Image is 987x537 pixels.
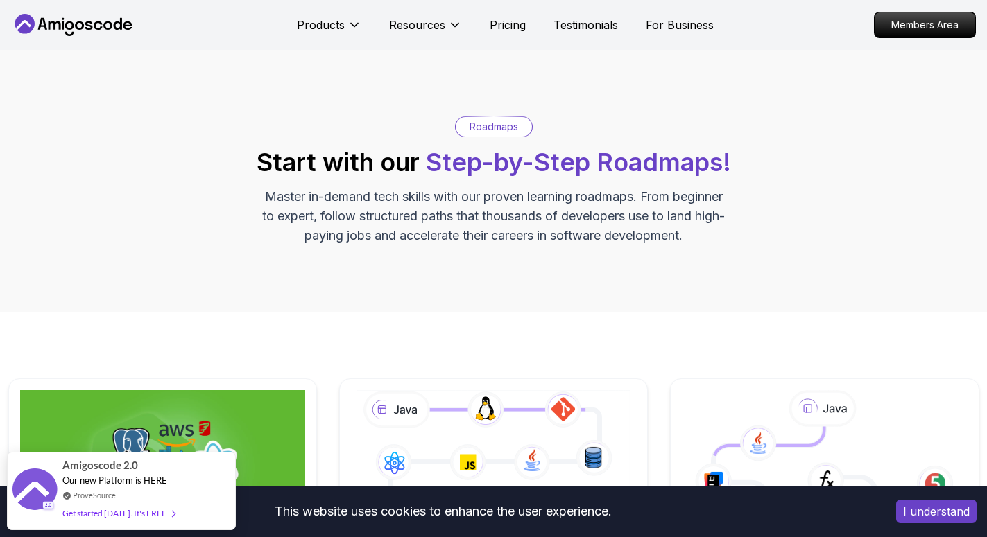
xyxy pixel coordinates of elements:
[73,489,116,501] a: ProveSource
[553,17,618,33] a: Testimonials
[257,148,731,176] h2: Start with our
[646,17,714,33] a: For Business
[62,475,167,486] span: Our new Platform is HERE
[470,120,518,134] p: Roadmaps
[874,12,976,38] a: Members Area
[62,505,175,521] div: Get started [DATE]. It's FREE
[875,12,975,37] p: Members Area
[10,496,875,527] div: This website uses cookies to enhance the user experience.
[389,17,445,33] p: Resources
[490,17,526,33] a: Pricing
[389,17,462,44] button: Resources
[261,187,727,245] p: Master in-demand tech skills with our proven learning roadmaps. From beginner to expert, follow s...
[297,17,361,44] button: Products
[426,147,731,177] span: Step-by-Step Roadmaps!
[297,17,345,33] p: Products
[12,468,58,513] img: provesource social proof notification image
[896,500,977,523] button: Accept cookies
[62,457,138,473] span: Amigoscode 2.0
